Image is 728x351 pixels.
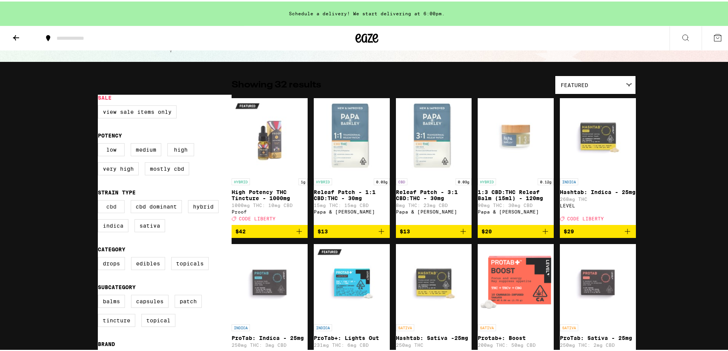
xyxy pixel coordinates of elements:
p: ProTab: Indica - 25mg [232,333,308,340]
img: LEVEL - Hashtab: Indica - 25mg [560,97,636,173]
a: Open page for High Potency THC Tincture - 1000mg from Proof [232,97,308,223]
p: 0.03g [456,177,472,184]
span: CODE LIBERTY [239,215,276,220]
img: Papa & Barkley - 1:3 CBD:THC Releaf Balm (15ml) - 120mg [478,97,554,173]
p: 1000mg THC: 10mg CBD [232,201,308,206]
legend: Category [98,245,125,251]
p: Releaf Patch - 1:1 CBD:THC - 30mg [314,188,390,200]
button: Add to bag [396,223,472,236]
legend: Sale [98,93,112,99]
img: LEVEL - ProTab: Sativa - 25mg [560,243,636,319]
p: 0.12g [538,177,554,184]
p: HYBRID [478,177,496,184]
p: SATIVA [396,323,414,330]
label: Balms [98,293,125,306]
span: $13 [400,227,410,233]
button: Add to bag [560,223,636,236]
p: Hashtab: Indica - 25mg [560,188,636,194]
legend: Strain Type [98,188,136,194]
p: 1g [298,177,308,184]
label: High [167,142,194,155]
div: LEVEL [560,202,636,207]
p: 0.03g [374,177,390,184]
p: INDICA [232,323,250,330]
label: CBD Dominant [131,199,182,212]
p: 268mg THC [560,195,636,200]
p: 8mg THC: 23mg CBD [396,201,472,206]
img: Papa & Barkley - Releaf Patch - 3:1 CBD:THC - 30mg [396,97,472,173]
p: 250mg THC [396,341,472,346]
p: INDICA [314,323,332,330]
span: $13 [318,227,328,233]
span: CODE LIBERTY [567,215,604,220]
p: 231mg THC: 6mg CBD [314,341,390,346]
img: LEVEL - ProTab: Indica - 25mg [232,243,308,319]
label: Very High [98,161,139,174]
div: Proof [232,208,308,213]
legend: Subcategory [98,283,136,289]
span: Hi. Need any help? [5,5,55,11]
label: CBD [98,199,125,212]
p: ProTab: Sativa - 25mg [560,333,636,340]
button: Add to bag [478,223,554,236]
p: 15mg THC: 15mg CBD [314,201,390,206]
p: Hashtab: Sativa -25mg [396,333,472,340]
a: Open page for Hashtab: Indica - 25mg from LEVEL [560,97,636,223]
label: Mostly CBD [145,161,189,174]
p: Showing 32 results [232,77,321,90]
label: Topicals [171,256,209,269]
p: HYBRID [314,177,332,184]
p: Protab+: Boost [478,333,554,340]
div: Papa & [PERSON_NAME] [396,208,472,213]
label: Capsules [131,293,169,306]
label: View Sale Items Only [98,104,177,117]
p: High Potency THC Tincture - 1000mg [232,188,308,200]
p: 250mg THC: 2mg CBD [560,341,636,346]
img: LEVEL - ProTab+: Lights Out [314,243,390,319]
label: Edibles [131,256,165,269]
p: ProTab+: Lights Out [314,333,390,340]
a: Open page for Releaf Patch - 1:1 CBD:THC - 30mg from Papa & Barkley [314,97,390,223]
div: Papa & [PERSON_NAME] [314,208,390,213]
button: Add to bag [232,223,308,236]
p: HYBRID [232,177,250,184]
label: Topical [141,312,175,325]
label: Hybrid [188,199,219,212]
p: 90mg THC: 30mg CBD [478,201,554,206]
img: LEVEL - Hashtab: Sativa -25mg [396,243,472,319]
img: Papa & Barkley - Releaf Patch - 1:1 CBD:THC - 30mg [314,97,390,173]
label: Indica [98,218,128,231]
legend: Brand [98,340,115,346]
div: Papa & [PERSON_NAME] [478,208,554,213]
p: INDICA [560,177,578,184]
img: LEVEL - Protab+: Boost [478,243,554,319]
p: SATIVA [560,323,578,330]
a: Open page for 1:3 CBD:THC Releaf Balm (15ml) - 120mg from Papa & Barkley [478,97,554,223]
p: 250mg THC: 3mg CBD [232,341,308,346]
label: Sativa [135,218,165,231]
p: 200mg THC: 50mg CBD [478,341,554,346]
label: Low [98,142,125,155]
label: Drops [98,256,125,269]
span: Featured [561,81,588,87]
p: CBD [396,177,407,184]
span: $20 [482,227,492,233]
legend: Potency [98,131,122,137]
label: Patch [175,293,202,306]
a: Open page for Releaf Patch - 3:1 CBD:THC - 30mg from Papa & Barkley [396,97,472,223]
label: Tincture [98,312,135,325]
span: $42 [235,227,246,233]
label: Medium [131,142,161,155]
button: Add to bag [314,223,390,236]
p: 1:3 CBD:THC Releaf Balm (15ml) - 120mg [478,188,554,200]
img: Proof - High Potency THC Tincture - 1000mg [232,97,308,173]
p: SATIVA [478,323,496,330]
p: Releaf Patch - 3:1 CBD:THC - 30mg [396,188,472,200]
span: $29 [564,227,574,233]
